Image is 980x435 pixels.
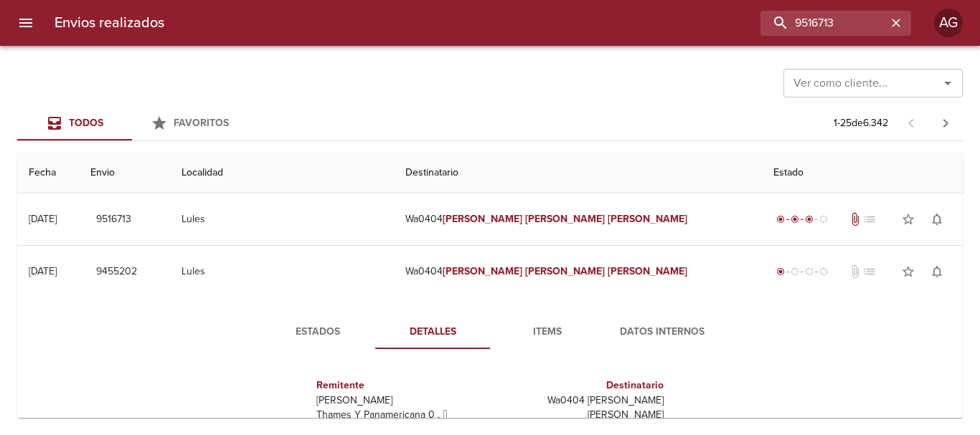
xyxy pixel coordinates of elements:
[773,212,831,226] div: En viaje
[928,106,963,140] span: Pagina siguiente
[90,259,143,285] button: 9455202
[443,265,522,277] em: [PERSON_NAME]
[930,264,944,279] span: notifications_none
[608,265,687,277] em: [PERSON_NAME]
[316,378,484,393] h6: Remitente
[525,265,605,277] em: [PERSON_NAME]
[394,246,762,297] td: Wa0404
[170,153,395,193] th: Localidad
[316,408,484,422] p: Thames Y Panamericana 0 ,  
[17,106,247,140] div: Tabs Envios
[923,257,951,286] button: Activar notificaciones
[170,193,395,245] td: Lules
[499,323,596,341] span: Items
[269,323,367,341] span: Estados
[901,212,915,226] span: star_border
[96,211,131,229] span: 9516713
[934,9,963,37] div: AG
[496,393,664,422] p: Wa0404 [PERSON_NAME] [PERSON_NAME]
[394,153,762,193] th: Destinatario
[384,323,481,341] span: Detalles
[862,264,877,279] span: No tiene pedido asociado
[79,153,170,193] th: Envio
[894,257,923,286] button: Agregar a favoritos
[894,115,928,130] span: Pagina anterior
[773,264,831,279] div: Generado
[174,117,229,129] span: Favoritos
[762,153,963,193] th: Estado
[938,73,958,93] button: Abrir
[29,213,57,225] div: [DATE]
[894,205,923,234] button: Agregar a favoritos
[805,267,814,276] span: radio_button_unchecked
[848,264,862,279] span: No tiene documentos adjuntos
[69,117,103,129] span: Todos
[848,212,862,226] span: Tiene documentos adjuntos
[170,246,395,297] td: Lules
[834,116,888,130] p: 1 - 25 de 6.342
[930,212,944,226] span: notifications_none
[96,263,137,281] span: 9455202
[805,215,814,224] span: radio_button_checked
[316,393,484,408] p: [PERSON_NAME]
[760,11,887,36] input: buscar
[496,378,664,393] h6: Destinatario
[901,264,915,279] span: star_border
[819,267,828,276] span: radio_button_unchecked
[776,215,785,224] span: radio_button_checked
[608,213,687,225] em: [PERSON_NAME]
[17,153,79,193] th: Fecha
[55,11,164,34] h6: Envios realizados
[791,215,799,224] span: radio_button_checked
[923,205,951,234] button: Activar notificaciones
[443,213,522,225] em: [PERSON_NAME]
[819,215,828,224] span: radio_button_unchecked
[776,267,785,276] span: radio_button_checked
[394,193,762,245] td: Wa0404
[613,323,711,341] span: Datos Internos
[525,213,605,225] em: [PERSON_NAME]
[862,212,877,226] span: No tiene pedido asociado
[260,315,720,349] div: Tabs detalle de guia
[29,265,57,277] div: [DATE]
[90,206,137,233] button: 9516713
[791,267,799,276] span: radio_button_unchecked
[934,9,963,37] div: Abrir información de usuario
[9,6,43,40] button: menu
